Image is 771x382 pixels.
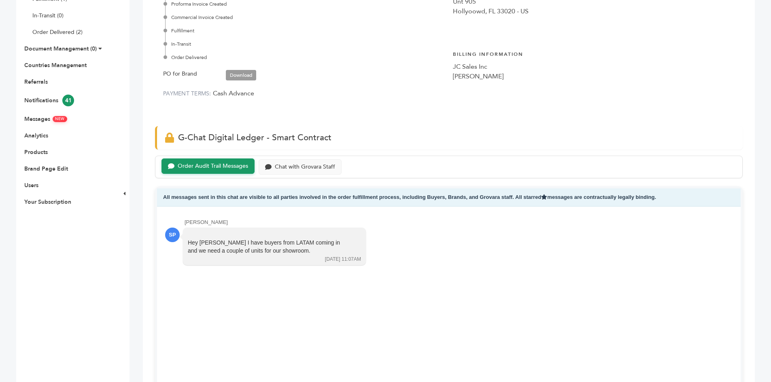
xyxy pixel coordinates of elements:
div: [PERSON_NAME] [185,219,733,226]
a: Users [24,182,38,189]
a: Your Subscription [24,198,71,206]
a: Analytics [24,132,48,139]
div: All messages sent in this chat are visible to all parties involved in the order fulfillment proce... [157,188,741,207]
div: [PERSON_NAME] [453,72,735,81]
div: Order Delivered [165,54,445,61]
div: Hollyoowd, FL 33020 - US [453,6,735,16]
a: Referrals [24,78,48,86]
div: In-Transit [165,40,445,48]
div: [DATE] 11:07AM [325,256,361,263]
div: Order Audit Trail Messages [178,163,248,170]
div: Chat with Grovara Staff [275,164,335,171]
h4: Billing Information [453,45,735,62]
a: Notifications41 [24,97,74,104]
span: 41 [62,95,74,106]
a: Brand Page Edit [24,165,68,173]
label: PAYMENT TERMS: [163,90,211,97]
a: Order Delivered (2) [32,28,83,36]
a: In-Transit (0) [32,12,64,19]
span: G-Chat Digital Ledger - Smart Contract [178,132,331,144]
div: Fulfillment [165,27,445,34]
label: PO for Brand [163,69,197,79]
div: SP [165,228,180,242]
a: MessagesNEW [24,115,67,123]
a: Products [24,148,48,156]
div: Commercial Invoice Created [165,14,445,21]
span: NEW [53,116,67,122]
a: Download [226,70,256,80]
a: Countries Management [24,61,87,69]
a: Document Management (0) [24,45,97,53]
div: Hey [PERSON_NAME] I have buyers from LATAM coming in and we need a couple of units for our showroom. [188,239,350,255]
div: Proforma Invoice Created [165,0,445,8]
div: JC Sales Inc [453,62,735,72]
span: Cash Advance [213,89,254,98]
